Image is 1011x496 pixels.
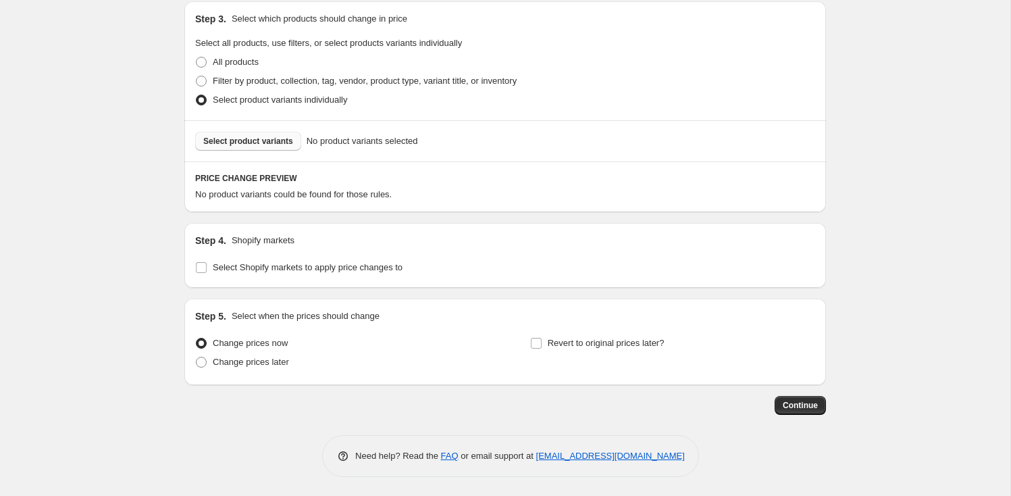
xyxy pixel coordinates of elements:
[536,451,685,461] a: [EMAIL_ADDRESS][DOMAIN_NAME]
[459,451,536,461] span: or email support at
[203,136,293,147] span: Select product variants
[213,262,403,272] span: Select Shopify markets to apply price changes to
[775,396,826,415] button: Continue
[441,451,459,461] a: FAQ
[232,234,294,247] p: Shopify markets
[307,134,418,148] span: No product variants selected
[213,357,289,367] span: Change prices later
[548,338,665,348] span: Revert to original prices later?
[213,57,259,67] span: All products
[195,12,226,26] h2: Step 3.
[195,173,815,184] h6: PRICE CHANGE PREVIEW
[783,400,818,411] span: Continue
[195,38,462,48] span: Select all products, use filters, or select products variants individually
[195,234,226,247] h2: Step 4.
[195,309,226,323] h2: Step 5.
[213,76,517,86] span: Filter by product, collection, tag, vendor, product type, variant title, or inventory
[195,132,301,151] button: Select product variants
[213,95,347,105] span: Select product variants individually
[232,309,380,323] p: Select when the prices should change
[195,189,392,199] span: No product variants could be found for those rules.
[213,338,288,348] span: Change prices now
[232,12,407,26] p: Select which products should change in price
[355,451,441,461] span: Need help? Read the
